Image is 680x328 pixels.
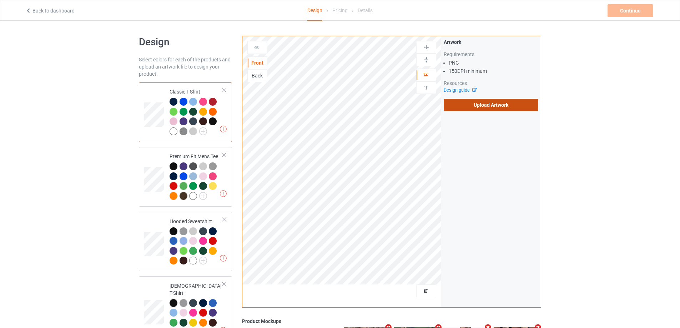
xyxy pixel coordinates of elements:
[307,0,322,21] div: Design
[444,99,538,111] label: Upload Artwork
[332,0,348,20] div: Pricing
[423,44,430,51] img: svg%3E%0A
[139,82,232,142] div: Classic T-Shirt
[444,39,538,46] div: Artwork
[199,127,207,135] img: svg+xml;base64,PD94bWwgdmVyc2lvbj0iMS4wIiBlbmNvZGluZz0iVVRGLTgiPz4KPHN2ZyB3aWR0aD0iMjJweCIgaGVpZ2...
[220,255,227,262] img: exclamation icon
[444,80,538,87] div: Resources
[449,67,538,75] li: 150 DPI minimum
[242,318,541,325] div: Product Mockups
[449,59,538,66] li: PNG
[248,59,267,66] div: Front
[423,56,430,63] img: svg%3E%0A
[139,56,232,77] div: Select colors for each of the products and upload an artwork file to design your product.
[220,126,227,132] img: exclamation icon
[170,153,223,199] div: Premium Fit Mens Tee
[170,218,223,264] div: Hooded Sweatshirt
[170,88,223,135] div: Classic T-Shirt
[423,84,430,91] img: svg%3E%0A
[139,36,232,49] h1: Design
[180,127,187,135] img: heather_texture.png
[139,147,232,207] div: Premium Fit Mens Tee
[199,257,207,264] img: svg+xml;base64,PD94bWwgdmVyc2lvbj0iMS4wIiBlbmNvZGluZz0iVVRGLTgiPz4KPHN2ZyB3aWR0aD0iMjJweCIgaGVpZ2...
[444,51,538,58] div: Requirements
[358,0,373,20] div: Details
[199,192,207,200] img: svg+xml;base64,PD94bWwgdmVyc2lvbj0iMS4wIiBlbmNvZGluZz0iVVRGLTgiPz4KPHN2ZyB3aWR0aD0iMjJweCIgaGVpZ2...
[220,190,227,197] img: exclamation icon
[248,72,267,79] div: Back
[209,162,217,170] img: heather_texture.png
[444,87,476,93] a: Design guide
[139,212,232,271] div: Hooded Sweatshirt
[25,8,75,14] a: Back to dashboard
